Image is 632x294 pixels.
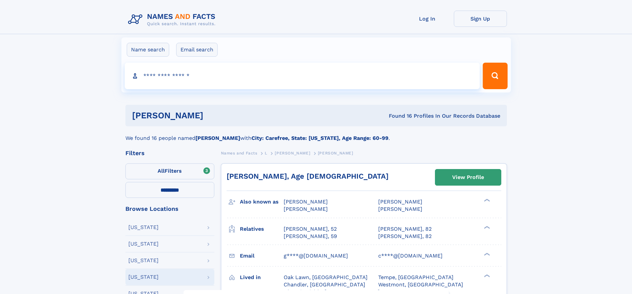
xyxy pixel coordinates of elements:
[435,169,501,185] a: View Profile
[251,135,388,141] b: City: Carefree, State: [US_STATE], Age Range: 60-99
[284,274,368,280] span: Oak Lawn, [GEOGRAPHIC_DATA]
[284,199,328,205] span: [PERSON_NAME]
[378,206,422,212] span: [PERSON_NAME]
[125,163,214,179] label: Filters
[378,199,422,205] span: [PERSON_NAME]
[482,198,490,203] div: ❯
[176,43,218,57] label: Email search
[284,233,337,240] a: [PERSON_NAME], 59
[265,151,267,155] span: L
[378,225,432,233] a: [PERSON_NAME], 82
[128,241,159,247] div: [US_STATE]
[128,258,159,263] div: [US_STATE]
[132,111,296,120] h1: [PERSON_NAME]
[240,250,284,262] h3: Email
[128,225,159,230] div: [US_STATE]
[401,11,454,27] a: Log In
[125,206,214,212] div: Browse Locations
[127,43,169,57] label: Name search
[275,151,310,155] span: [PERSON_NAME]
[452,170,484,185] div: View Profile
[378,274,454,280] span: Tempe, [GEOGRAPHIC_DATA]
[125,150,214,156] div: Filters
[482,225,490,229] div: ❯
[158,168,165,174] span: All
[265,149,267,157] a: L
[275,149,310,157] a: [PERSON_NAME]
[284,225,337,233] a: [PERSON_NAME], 52
[240,272,284,283] h3: Lived in
[125,11,221,29] img: Logo Names and Facts
[240,196,284,207] h3: Also known as
[483,63,507,89] button: Search Button
[284,206,328,212] span: [PERSON_NAME]
[296,112,500,120] div: Found 16 Profiles In Our Records Database
[240,223,284,235] h3: Relatives
[227,172,388,180] a: [PERSON_NAME], Age [DEMOGRAPHIC_DATA]
[284,281,365,288] span: Chandler, [GEOGRAPHIC_DATA]
[378,233,432,240] a: [PERSON_NAME], 82
[454,11,507,27] a: Sign Up
[195,135,240,141] b: [PERSON_NAME]
[128,274,159,280] div: [US_STATE]
[125,126,507,142] div: We found 16 people named with .
[482,252,490,256] div: ❯
[125,63,480,89] input: search input
[482,273,490,278] div: ❯
[221,149,257,157] a: Names and Facts
[318,151,353,155] span: [PERSON_NAME]
[378,281,463,288] span: Westmont, [GEOGRAPHIC_DATA]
